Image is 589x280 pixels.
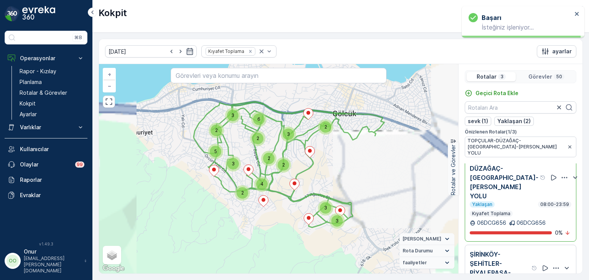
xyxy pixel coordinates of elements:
input: Görevleri veya konumu arayın [171,68,386,83]
p: 50 [555,74,563,80]
summary: [PERSON_NAME] [400,233,454,245]
h3: başarı [482,13,501,22]
p: Görevler [528,73,552,81]
span: faaliyetler [403,260,427,266]
div: OO [7,255,19,267]
span: 2 [241,190,244,196]
p: Rotalar & Görevler [20,89,67,97]
div: Yardım Araç İkonu [531,265,538,271]
span: 3 [336,218,339,224]
a: Planlama [16,77,87,87]
span: 2 [268,155,270,161]
img: logo_dark-DEwI_e13.png [22,6,55,21]
button: Operasyonlar [5,51,87,66]
span: 2 [215,127,218,133]
p: Kokpit [20,100,36,107]
p: Rotalar [477,73,497,81]
a: Uzaklaştır [104,80,115,92]
a: Geçici Rota Ekle [465,89,518,97]
button: close [574,11,580,18]
p: [EMAIL_ADDRESS][PERSON_NAME][DOMAIN_NAME] [24,255,81,274]
a: Rotalar & Görevler [16,87,87,98]
img: Google [101,264,126,273]
span: 2 [282,162,285,168]
button: OOOnur[EMAIL_ADDRESS][PERSON_NAME][DOMAIN_NAME] [5,248,87,274]
p: 99 [77,161,83,168]
p: 0 % [555,229,563,237]
div: 3 [329,213,345,229]
p: Kullanıcılar [20,145,84,153]
span: 3 [287,131,290,137]
a: Kullanıcılar [5,142,87,157]
p: Kıyafet Toplama [471,211,511,217]
div: 6 [251,112,267,127]
p: Olaylar [20,161,71,168]
p: Geçici Rota Ekle [475,89,518,97]
button: Yaklaşan (2) [494,117,534,126]
div: 5 [208,144,223,159]
p: Varlıklar [20,124,72,131]
p: Raporlar [20,176,84,184]
p: 06DCG656 [517,219,546,227]
summary: Rota Durumu [400,245,454,257]
span: 2 [257,135,259,141]
p: 3 [500,74,504,80]
a: Kokpit [16,98,87,109]
p: 08:00-23:59 [540,201,570,208]
span: 4 [260,181,263,187]
div: 3 [225,156,241,171]
p: Yaklaşan [471,201,493,208]
a: Ayarlar [16,109,87,120]
p: Onur [24,248,81,255]
div: Yardım Araç İkonu [540,175,546,181]
span: 5 [214,148,217,154]
div: 2 [318,119,333,135]
a: Evraklar [5,188,87,203]
a: Olaylar99 [5,157,87,172]
p: Planlama [20,78,42,86]
p: Rapor - Kızılay [20,68,56,75]
div: Kıyafet Toplama [206,48,245,55]
div: 2 [235,185,250,201]
input: Rotaları Ara [465,101,576,114]
p: ayarlar [552,48,572,55]
p: sevk (1) [468,117,488,125]
p: Yaklaşan (2) [497,117,531,125]
div: 3 [225,108,240,123]
p: İsteğiniz işleniyor… [469,24,572,31]
span: 2 [324,124,327,130]
button: Varlıklar [5,120,87,135]
div: 2 [209,123,224,138]
p: Ayarlar [20,110,37,118]
span: 3 [232,161,235,166]
p: Kokpit [99,7,127,19]
span: Rota Durumu [403,248,433,254]
span: − [108,82,112,89]
img: logo [5,6,20,21]
summary: faaliyetler [400,257,454,269]
p: TOPÇULAR-DÜZAĞAÇ-[GEOGRAPHIC_DATA]-[PERSON_NAME] YOLU [470,155,538,201]
button: sevk (1) [465,117,491,126]
a: Raporlar [5,172,87,188]
p: Operasyonlar [20,54,72,62]
span: [PERSON_NAME] [403,236,441,242]
a: Bu bölgeyi Google Haritalar'da açın (yeni pencerede açılır) [101,264,126,273]
input: dd/mm/yyyy [105,45,197,58]
span: 6 [257,116,260,122]
span: TOPÇULAR-DÜZAĞAÇ-[GEOGRAPHIC_DATA]-[PERSON_NAME] YOLU [467,138,565,156]
div: 3 [318,200,333,216]
p: Önizlenen Rotalar ( 1 / 3 ) [465,129,576,135]
button: ayarlar [537,45,576,58]
a: Rapor - Kızılay [16,66,87,77]
div: Remove Kıyafet Toplama [246,48,255,54]
span: + [108,71,111,77]
span: 3 [231,112,234,118]
div: 3 [281,127,296,142]
span: v 1.49.3 [5,242,87,246]
p: 06DCG656 [477,219,506,227]
p: ⌘B [74,35,82,41]
div: 2 [261,151,276,166]
p: Evraklar [20,191,84,199]
div: 2 [250,131,265,146]
a: Layers [104,247,120,264]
